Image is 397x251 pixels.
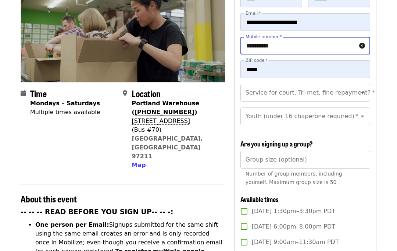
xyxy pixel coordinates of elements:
span: Location [132,87,161,100]
i: circle-info icon [359,43,365,50]
button: Open [357,112,368,122]
input: ZIP code [240,61,370,78]
button: Map [132,161,146,170]
button: Open [357,88,368,98]
strong: -- -- -- READ BEFORE YOU SIGN UP-- -- -: [21,208,174,216]
div: (Bus #70) [132,126,219,135]
label: Email [246,11,261,16]
input: [object Object] [240,151,370,169]
input: Mobile number [240,37,356,55]
span: About this event [21,192,77,205]
label: Mobile number [246,35,282,39]
span: Are you signing up a group? [240,139,313,149]
div: Multiple times available [30,108,100,117]
span: Number of group members, including yourself. Maximum group size is 50 [246,171,342,185]
label: ZIP code [246,59,268,63]
span: Time [30,87,47,100]
strong: Mondays – Saturdays [30,100,100,107]
i: calendar icon [21,90,26,97]
strong: Portland Warehouse ( ) [132,100,199,116]
span: Available times [240,195,279,204]
input: Email [240,14,370,31]
span: Map [132,162,146,169]
span: [DATE] 6:00pm–8:00pm PDT [252,223,335,231]
span: [DATE] 9:00am–11:30am PDT [252,238,339,247]
strong: One person per Email: [35,222,109,229]
span: [DATE] 1:30pm–3:30pm PDT [252,207,335,216]
a: [GEOGRAPHIC_DATA], [GEOGRAPHIC_DATA] 97211 [132,135,203,160]
i: map-marker-alt icon [123,90,127,97]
